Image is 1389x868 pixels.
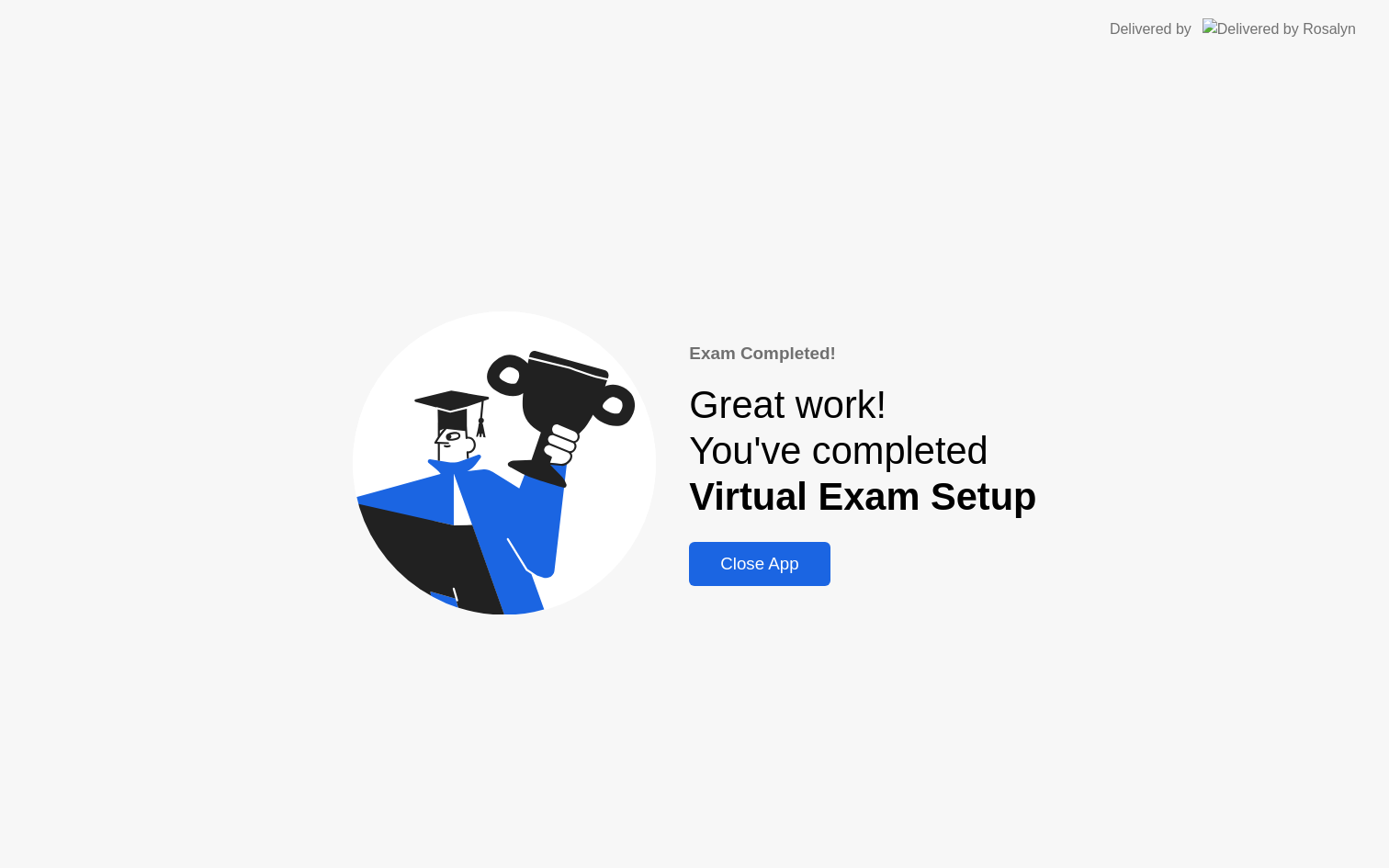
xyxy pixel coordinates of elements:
div: Delivered by [1110,18,1191,40]
div: Great work! You've completed [689,382,1036,520]
img: Delivered by Rosalyn [1203,18,1356,39]
b: Virtual Exam Setup [689,475,1036,518]
button: Close App [689,542,830,586]
div: Close App [694,554,824,574]
div: Exam Completed! [689,341,1036,366]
